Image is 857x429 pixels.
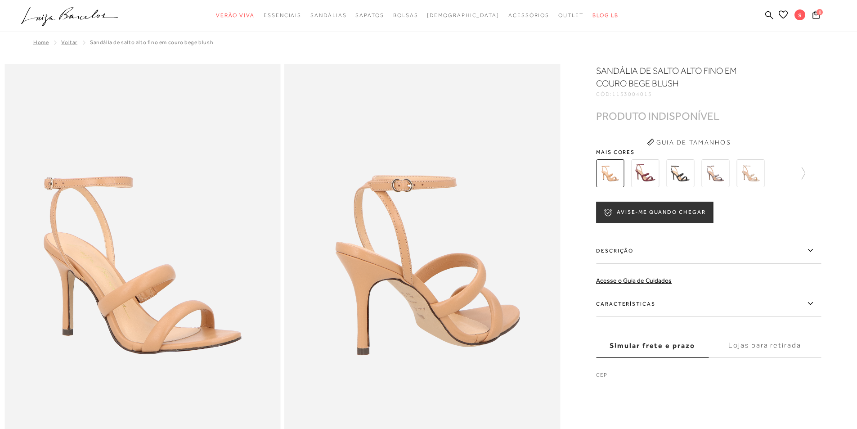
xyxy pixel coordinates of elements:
img: SANDÁLIA DE SALTO ALTO FINO EM METALIZADO DOURADO [736,159,764,187]
span: Essenciais [264,12,301,18]
a: categoryNavScreenReaderText [264,7,301,24]
div: CÓD: [596,91,776,97]
a: categoryNavScreenReaderText [393,7,418,24]
a: Acesse o Guia de Cuidados [596,277,672,284]
label: Simular frete e prazo [596,334,709,358]
span: Sapatos [355,12,384,18]
span: Sandálias [310,12,346,18]
label: Descrição [596,238,821,264]
button: 0 [810,10,822,22]
a: categoryNavScreenReaderText [310,7,346,24]
img: SANDÁLIA DE SALTO ALTO FINO EM COURO PRETO [666,159,694,187]
a: categoryNavScreenReaderText [558,7,583,24]
span: Verão Viva [216,12,255,18]
span: [DEMOGRAPHIC_DATA] [427,12,499,18]
a: Voltar [61,39,77,45]
img: SANDÁLIA DE SALTO ALTO FINO EM COURO MARSALA [631,159,659,187]
button: s [790,9,810,23]
a: BLOG LB [592,7,619,24]
span: SANDÁLIA DE SALTO ALTO FINO EM COURO BEGE BLUSH [90,39,213,45]
label: Lojas para retirada [709,334,821,358]
span: Bolsas [393,12,418,18]
button: Guia de Tamanhos [644,135,734,149]
label: Características [596,291,821,317]
a: categoryNavScreenReaderText [216,7,255,24]
a: categoryNavScreenReaderText [508,7,549,24]
img: SANDÁLIA DE SALTO ALTO FINO EM COURO BEGE BLUSH [596,159,624,187]
a: Home [33,39,49,45]
a: categoryNavScreenReaderText [355,7,384,24]
span: Outlet [558,12,583,18]
label: CEP [596,371,821,384]
h1: SANDÁLIA DE SALTO ALTO FINO EM COURO BEGE BLUSH [596,64,765,90]
span: 1153004015 [612,91,652,97]
span: s [794,9,805,20]
span: 0 [817,9,823,15]
span: BLOG LB [592,12,619,18]
span: Acessórios [508,12,549,18]
button: AVISE-ME QUANDO CHEGAR [596,202,713,223]
div: PRODUTO INDISPONÍVEL [596,111,719,121]
img: SANDÁLIA DE SALTO ALTO FINO EM METALIZADO CHUMBO [701,159,729,187]
span: Mais cores [596,149,821,155]
a: noSubCategoriesText [427,7,499,24]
